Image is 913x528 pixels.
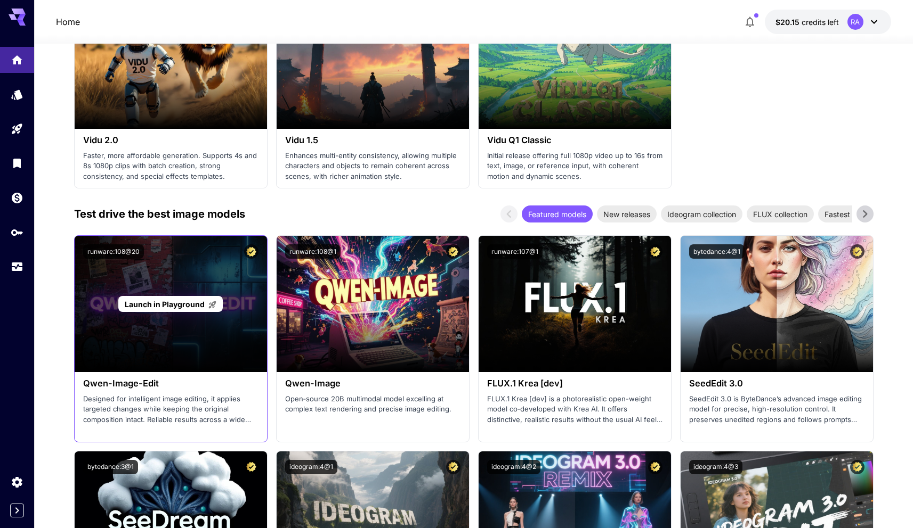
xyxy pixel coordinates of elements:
[83,460,138,474] button: bytedance:3@1
[285,460,337,474] button: ideogram:4@1
[83,135,258,145] h3: Vidu 2.0
[83,378,258,389] h3: Qwen-Image-Edit
[522,205,593,222] div: Featured models
[285,151,460,182] p: Enhances multi-entity consistency, allowing multiple characters and objects to remain coherent ac...
[74,206,245,222] p: Test drive the best image models
[818,205,884,222] div: Fastest models
[83,394,258,425] p: Designed for intelligent image editing, it applies targeted changes while keeping the original co...
[681,236,873,372] img: alt
[775,18,802,27] span: $20.15
[10,504,24,517] button: Expand sidebar
[244,244,258,259] button: Certified Model – Vetted for best performance and includes a commercial license.
[487,460,540,474] button: ideogram:4@2
[83,244,144,259] button: runware:108@20
[285,135,460,145] h3: Vidu 1.5
[118,296,222,312] a: Launch in Playground
[285,394,460,415] p: Open‑source 20B multimodal model excelling at complex text rendering and precise image editing.
[11,50,23,63] div: Home
[597,205,657,222] div: New releases
[56,15,80,28] a: Home
[775,16,839,28] div: $20.152
[847,14,863,30] div: RA
[479,236,671,372] img: alt
[11,475,23,489] div: Settings
[850,460,864,474] button: Certified Model – Vetted for best performance and includes a commercial license.
[648,460,662,474] button: Certified Model – Vetted for best performance and includes a commercial license.
[56,15,80,28] nav: breadcrumb
[648,244,662,259] button: Certified Model – Vetted for best performance and includes a commercial license.
[689,378,864,389] h3: SeedEdit 3.0
[689,394,864,425] p: SeedEdit 3.0 is ByteDance’s advanced image editing model for precise, high-resolution control. It...
[522,209,593,220] span: Featured models
[747,205,814,222] div: FLUX collection
[487,378,662,389] h3: FLUX.1 Krea [dev]
[597,209,657,220] span: New releases
[285,244,341,259] button: runware:108@1
[747,209,814,220] span: FLUX collection
[818,209,884,220] span: Fastest models
[11,85,23,98] div: Models
[244,460,258,474] button: Certified Model – Vetted for best performance and includes a commercial license.
[83,151,258,182] p: Faster, more affordable generation. Supports 4s and 8s 1080p clips with batch creation, strong co...
[689,244,745,259] button: bytedance:4@1
[11,122,23,136] div: Playground
[11,156,23,170] div: Library
[487,394,662,425] p: FLUX.1 Krea [dev] is a photorealistic open-weight model co‑developed with Krea AI. It offers dist...
[125,300,205,309] span: Launch in Playground
[446,460,460,474] button: Certified Model – Vetted for best performance and includes a commercial license.
[765,10,891,34] button: $20.152RA
[689,460,742,474] button: ideogram:4@3
[285,378,460,389] h3: Qwen-Image
[11,260,23,274] div: Usage
[11,191,23,204] div: Wallet
[850,244,864,259] button: Certified Model – Vetted for best performance and includes a commercial license.
[446,244,460,259] button: Certified Model – Vetted for best performance and includes a commercial license.
[487,244,543,259] button: runware:107@1
[487,151,662,182] p: Initial release offering full 1080p video up to 16s from text, image, or reference input, with co...
[802,18,839,27] span: credits left
[487,135,662,145] h3: Vidu Q1 Classic
[661,209,742,220] span: Ideogram collection
[277,236,469,372] img: alt
[11,226,23,239] div: API Keys
[661,205,742,222] div: Ideogram collection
